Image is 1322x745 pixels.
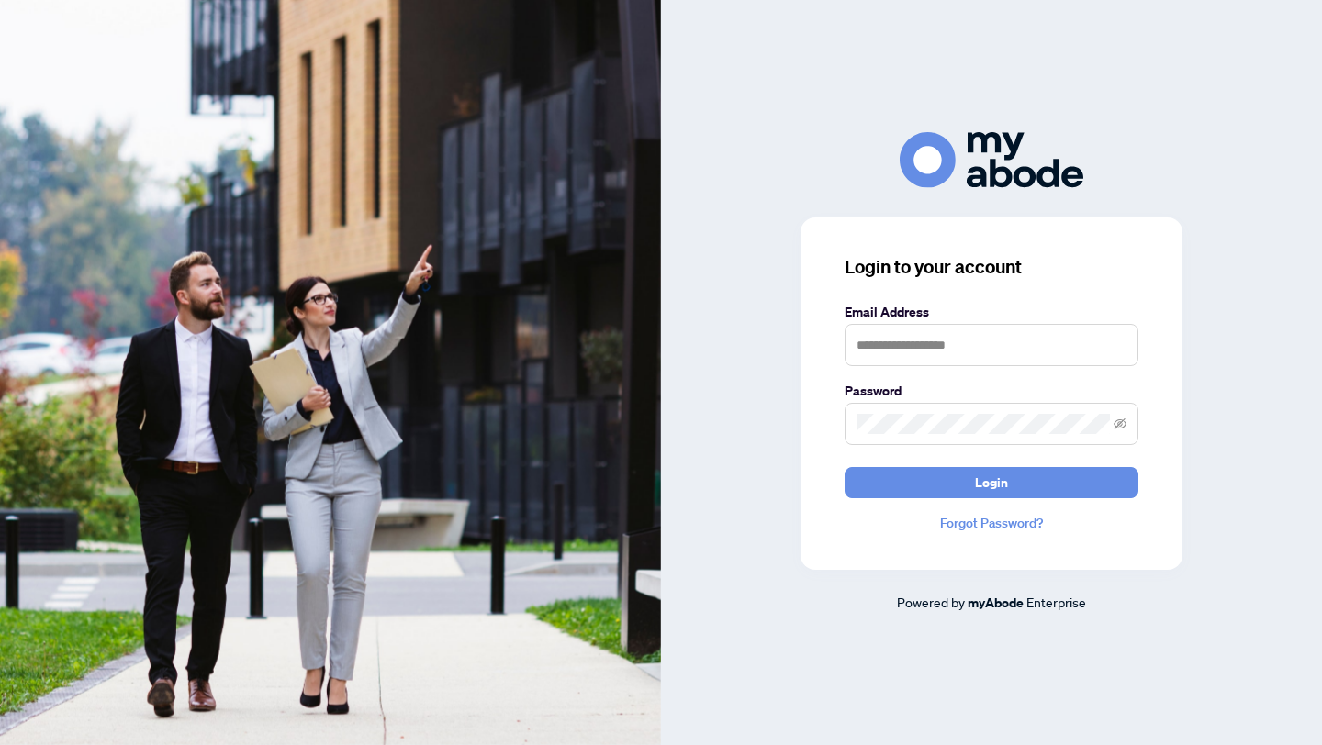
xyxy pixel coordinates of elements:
a: myAbode [968,593,1024,613]
h3: Login to your account [845,254,1138,280]
label: Email Address [845,302,1138,322]
label: Password [845,381,1138,401]
span: Powered by [897,594,965,610]
img: ma-logo [900,132,1083,188]
span: eye-invisible [1114,417,1126,430]
span: Login [975,468,1008,497]
button: Login [845,467,1138,498]
span: Enterprise [1026,594,1086,610]
a: Forgot Password? [845,513,1138,533]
